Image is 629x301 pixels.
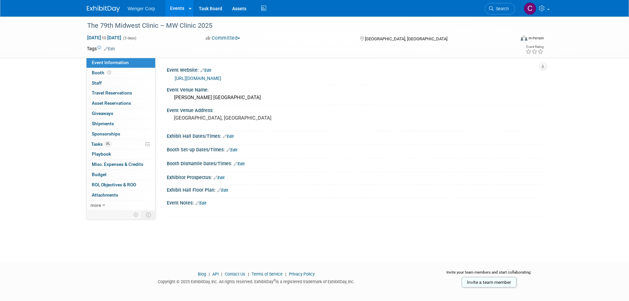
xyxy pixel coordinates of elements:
[273,279,276,282] sup: ®
[167,198,542,207] div: Event Notes:
[92,70,112,75] span: Booth
[104,47,115,51] a: Edit
[92,131,120,136] span: Sponsorships
[91,141,112,147] span: Tasks
[225,272,245,277] a: Contact Us
[227,148,237,152] a: Edit
[87,58,155,68] a: Event Information
[85,20,505,32] div: The 79th Midwest Clinic – MW Clinic 2025
[87,129,155,139] a: Sponsorships
[92,100,131,106] span: Asset Reservations
[167,159,542,167] div: Booth Dismantle Dates/Times:
[485,3,515,15] a: Search
[92,111,113,116] span: Giveaways
[214,175,225,180] a: Edit
[87,180,155,190] a: ROI, Objectives & ROO
[200,68,211,73] a: Edit
[87,170,155,180] a: Budget
[167,65,542,74] div: Event Website:
[87,35,122,41] span: [DATE] [DATE]
[494,6,509,11] span: Search
[87,68,155,78] a: Booth
[167,85,542,93] div: Event Venue Name:
[87,201,155,210] a: more
[87,149,155,159] a: Playbook
[87,190,155,200] a: Attachments
[220,272,224,277] span: |
[87,6,120,12] img: ExhibitDay
[128,6,155,11] span: Wenger Corp
[167,105,542,114] div: Event Venue Address:
[92,162,143,167] span: Misc. Expenses & Credits
[212,272,219,277] a: API
[175,76,221,81] a: [URL][DOMAIN_NAME]
[246,272,251,277] span: |
[365,36,447,41] span: [GEOGRAPHIC_DATA], [GEOGRAPHIC_DATA]
[172,93,538,103] div: [PERSON_NAME] [GEOGRAPHIC_DATA]
[101,35,107,40] span: to
[130,210,142,219] td: Personalize Event Tab Strip
[167,145,542,153] div: Booth Set-up Dates/Times:
[87,277,426,285] div: Copyright © 2025 ExhibitDay, Inc. All rights reserved. ExhibitDay is a registered trademark of Ex...
[462,277,516,287] a: Invite a team member
[87,139,155,149] a: Tasks0%
[92,172,107,177] span: Budget
[203,35,243,42] button: Committed
[87,109,155,119] a: Giveaways
[122,36,136,40] span: (3 days)
[92,192,118,198] span: Attachments
[92,151,111,157] span: Playbook
[104,141,112,146] span: 0%
[87,160,155,169] a: Misc. Expenses & Credits
[167,185,542,194] div: Exhibit Hall Floor Plan:
[195,201,206,206] a: Edit
[92,90,132,95] span: Travel Reservations
[87,119,155,129] a: Shipments
[436,270,542,280] div: Invite your team members and start collaborating:
[524,2,536,15] img: Cynde Bock
[90,203,101,208] span: more
[87,88,155,98] a: Travel Reservations
[207,272,211,277] span: |
[526,45,543,49] div: Event Rating
[198,272,206,277] a: Blog
[92,121,114,126] span: Shipments
[92,182,136,187] span: ROI, Objectives & ROO
[528,36,544,41] div: In-Person
[92,60,129,65] span: Event Information
[521,35,527,41] img: Format-Inperson.png
[92,80,102,86] span: Staff
[284,272,288,277] span: |
[87,78,155,88] a: Staff
[167,172,542,181] div: Exhibitor Prospectus:
[174,115,316,121] pre: [GEOGRAPHIC_DATA], [GEOGRAPHIC_DATA]
[252,272,283,277] a: Terms of Service
[223,134,234,139] a: Edit
[87,45,115,52] td: Tags
[87,98,155,108] a: Asset Reservations
[476,34,544,44] div: Event Format
[142,210,155,219] td: Toggle Event Tabs
[289,272,315,277] a: Privacy Policy
[167,131,542,140] div: Exhibit Hall Dates/Times:
[217,188,228,193] a: Edit
[106,70,112,75] span: Booth not reserved yet
[234,162,245,166] a: Edit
